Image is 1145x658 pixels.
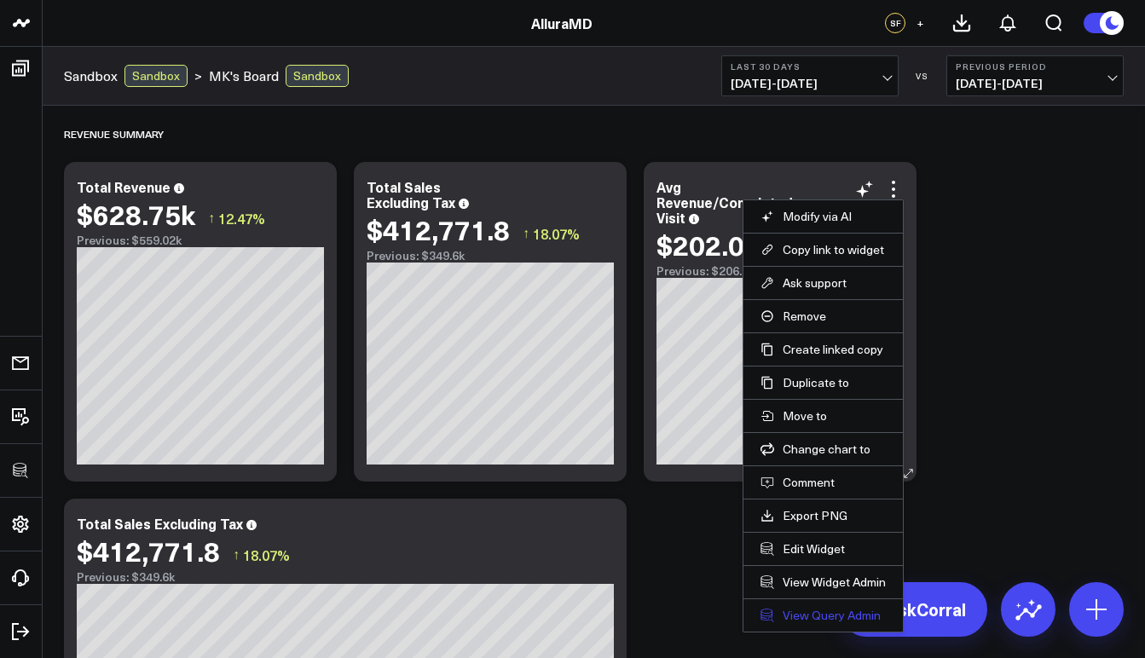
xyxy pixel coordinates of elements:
[367,177,455,211] div: Total Sales Excluding Tax
[731,77,889,90] span: [DATE] - [DATE]
[124,65,188,87] div: Sandbox
[77,570,614,584] div: Previous: $349.6k
[77,535,220,566] div: $412,771.8
[656,229,760,260] div: $202.03
[956,77,1114,90] span: [DATE] - [DATE]
[656,264,904,278] div: Previous: $206.10
[946,55,1124,96] button: Previous Period[DATE]-[DATE]
[956,61,1114,72] b: Previous Period
[760,342,886,357] button: Create linked copy
[885,13,905,33] div: SF
[77,234,324,247] div: Previous: $559.02k
[367,214,510,245] div: $412,771.8
[523,222,529,245] span: ↑
[721,55,899,96] button: Last 30 Days[DATE]-[DATE]
[64,66,118,85] a: Sandbox
[760,408,886,424] button: Move to
[840,582,987,637] a: AskCorral
[760,475,886,490] button: Comment
[286,65,349,87] div: Sandbox
[77,199,195,229] div: $628.75k
[760,574,886,590] a: View Widget Admin
[760,309,886,324] button: Remove
[533,224,580,243] span: 18.07%
[907,71,938,81] div: VS
[760,608,886,623] a: View Query Admin
[731,61,889,72] b: Last 30 Days
[656,177,793,227] div: Avg Revenue/Completed Visit
[243,545,290,564] span: 18.07%
[77,177,171,196] div: Total Revenue
[209,66,279,85] a: MK's Board
[367,249,614,263] div: Previous: $349.6k
[760,275,886,291] button: Ask support
[208,207,215,229] span: ↑
[77,514,243,533] div: Total Sales Excluding Tax
[760,242,886,257] button: Copy link to widget
[760,508,886,523] a: Export PNG
[218,209,265,228] span: 12.47%
[531,14,593,32] a: AlluraMD
[233,544,240,566] span: ↑
[917,17,924,29] span: +
[760,209,886,224] button: Modify via AI
[760,442,886,457] button: Change chart to
[910,13,930,33] button: +
[64,114,164,153] div: Revenue Summary
[760,375,886,390] button: Duplicate to
[760,541,886,557] button: Edit Widget
[64,65,202,87] div: >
